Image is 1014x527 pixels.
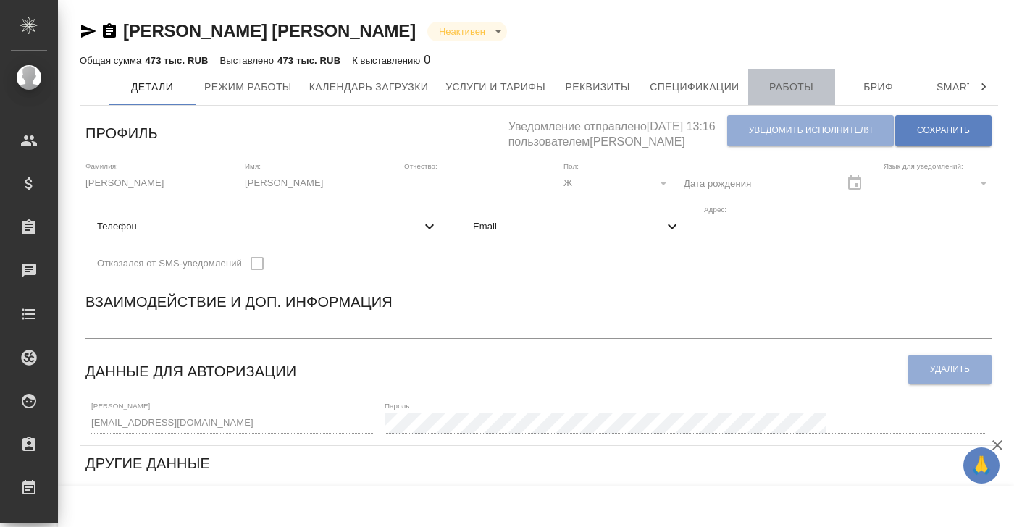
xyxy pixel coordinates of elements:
[85,290,393,313] h6: Взаимодействие и доп. информация
[917,125,970,137] span: Сохранить
[85,122,158,145] h6: Профиль
[204,78,292,96] span: Режим работы
[245,162,261,169] label: Имя:
[85,452,210,475] h6: Другие данные
[85,162,118,169] label: Фамилия:
[563,78,632,96] span: Реквизиты
[931,78,1000,96] span: Smartcat
[435,25,490,38] button: Неактивен
[220,55,278,66] p: Выставлено
[97,219,421,234] span: Телефон
[117,78,187,96] span: Детали
[277,55,340,66] p: 473 тыс. RUB
[884,162,963,169] label: Язык для уведомлений:
[796,481,826,510] button: Скопировать ссылку
[969,450,994,481] span: 🙏
[85,211,450,243] div: Телефон
[352,55,424,66] p: К выставлению
[309,78,429,96] span: Календарь загрузки
[427,22,507,41] div: Неактивен
[101,22,118,40] button: Скопировать ссылку
[563,162,579,169] label: Пол:
[895,115,992,146] button: Сохранить
[563,173,672,193] div: Ж
[123,21,416,41] a: [PERSON_NAME] [PERSON_NAME]
[704,206,726,214] label: Адрес:
[352,51,430,69] div: 0
[97,256,242,271] span: Отказался от SMS-уведомлений
[85,360,296,383] h6: Данные для авторизации
[508,111,726,150] h5: Уведомление отправлено [DATE] 13:16 пользователем [PERSON_NAME]
[963,447,1000,484] button: 🙏
[404,162,437,169] label: Отчество:
[80,22,97,40] button: Скопировать ссылку для ЯМессенджера
[385,402,411,410] label: Пароль:
[145,55,208,66] p: 473 тыс. RUB
[650,78,739,96] span: Спецификации
[80,55,145,66] p: Общая сумма
[844,78,913,96] span: Бриф
[757,78,826,96] span: Работы
[461,211,692,243] div: Email
[91,402,152,410] label: [PERSON_NAME]:
[473,219,663,234] span: Email
[445,78,545,96] span: Услуги и тарифы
